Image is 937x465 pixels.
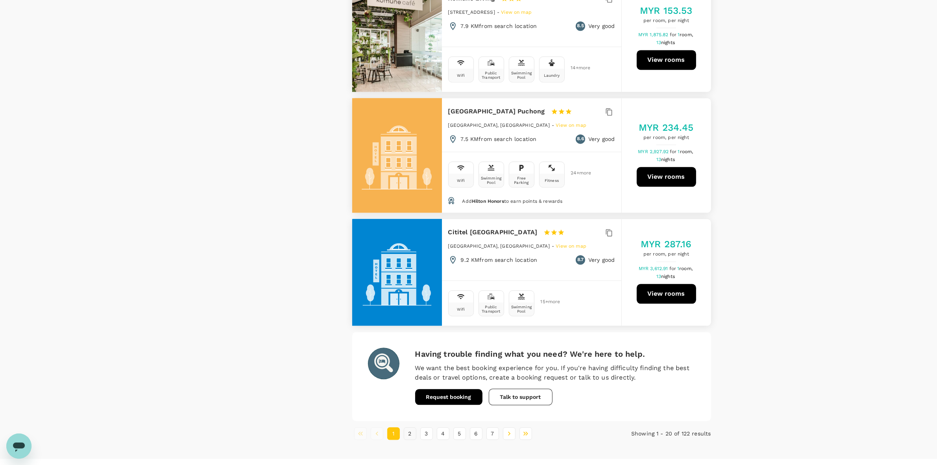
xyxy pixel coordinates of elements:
[637,50,696,70] button: View rooms
[481,305,502,313] div: Public Transport
[679,266,693,271] span: room,
[639,134,694,142] span: per room, per night
[415,348,695,360] h6: Having trouble finding what you need? We're here to help.
[404,427,416,440] button: Go to page 2
[420,427,433,440] button: Go to page 3
[541,299,553,304] span: 15 + more
[680,32,693,37] span: room,
[503,427,516,440] button: Go to next page
[661,40,675,45] span: nights
[437,427,449,440] button: Go to page 4
[670,149,678,154] span: for
[501,9,532,15] a: View on map
[511,176,532,185] div: Free Parking
[511,305,532,313] div: Swimming Pool
[656,157,676,162] span: 13
[556,122,586,128] a: View on map
[656,40,676,45] span: 13
[472,198,504,204] span: Hilton Honors
[577,256,584,264] span: 8.7
[497,9,501,15] span: -
[461,135,537,143] p: 7.5 KM from search location
[639,121,694,134] h5: MYR 234.45
[453,427,466,440] button: Go to page 5
[448,227,538,238] h6: Cititel [GEOGRAPHIC_DATA]
[481,176,502,185] div: Swimming Pool
[669,266,677,271] span: for
[637,284,696,304] button: View rooms
[489,389,553,405] button: Talk to support
[640,4,693,17] h5: MYR 153.53
[637,167,696,187] button: View rooms
[457,178,465,183] div: Wifi
[588,256,615,264] p: Very good
[577,135,584,143] span: 8.6
[661,274,675,279] span: nights
[457,307,465,311] div: Wifi
[470,427,482,440] button: Go to page 6
[457,73,465,78] div: Wifi
[677,266,694,271] span: 1
[415,389,482,405] button: Request booking
[448,122,550,128] span: [GEOGRAPHIC_DATA], [GEOGRAPHIC_DATA]
[678,32,694,37] span: 1
[680,149,693,154] span: room,
[552,243,556,249] span: -
[661,157,675,162] span: nights
[552,122,556,128] span: -
[571,170,583,176] span: 24 + more
[545,178,559,183] div: Fitness
[462,198,562,204] span: Add to earn points & rewards
[556,243,586,249] a: View on map
[544,73,560,78] div: Laundry
[588,22,615,30] p: Very good
[641,250,692,258] span: per room, per night
[448,9,495,15] span: [STREET_ADDRESS]
[656,274,676,279] span: 13
[556,243,586,249] span: View on map
[641,238,692,250] h5: MYR 287.16
[486,427,499,440] button: Go to page 7
[511,71,532,80] div: Swimming Pool
[448,243,550,249] span: [GEOGRAPHIC_DATA], [GEOGRAPHIC_DATA]
[638,32,670,37] span: MYR 1,875.82
[448,106,545,117] h6: [GEOGRAPHIC_DATA] Puchong
[461,256,538,264] p: 9.2 KM from search location
[577,22,584,30] span: 8.5
[678,149,695,154] span: 1
[415,363,695,382] p: We want the best booking experience for you. If you're having difficulty finding the best deals o...
[481,71,502,80] div: Public Transport
[519,427,532,440] button: Go to last page
[639,266,669,271] span: MYR 3,612.91
[638,149,670,154] span: MYR 2,927.92
[352,427,591,440] nav: pagination navigation
[571,65,583,70] span: 14 + more
[670,32,678,37] span: for
[588,135,615,143] p: Very good
[591,430,711,437] p: Showing 1 - 20 of 122 results
[387,427,400,440] button: page 1
[461,22,537,30] p: 7.9 KM from search location
[6,434,31,459] iframe: Button to launch messaging window
[640,17,693,25] span: per room, per night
